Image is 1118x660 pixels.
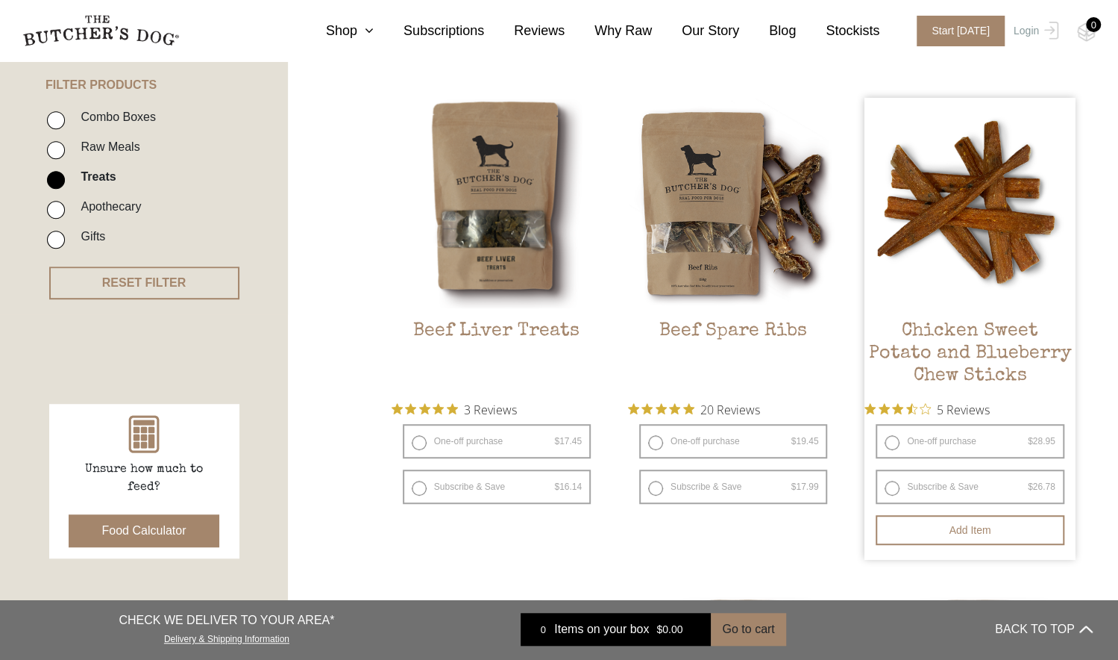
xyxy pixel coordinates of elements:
[49,267,239,299] button: RESET FILTER
[1077,22,1096,42] img: TBD_Cart-Empty.png
[796,21,879,41] a: Stockists
[876,515,1064,545] button: Add item
[791,482,797,492] span: $
[1028,436,1033,446] span: $
[711,613,785,646] button: Go to cart
[1028,482,1055,492] bdi: 26.78
[554,620,649,638] span: Items on your box
[73,226,105,246] label: Gifts
[628,320,838,390] h2: Beef Spare Ribs
[628,398,760,420] button: Rated 4.9 out of 5 stars from 20 reviews. Jump to reviews.
[739,21,796,41] a: Blog
[652,21,739,41] a: Our Story
[639,424,827,458] label: One-off purchase
[374,21,484,41] a: Subscriptions
[554,436,559,446] span: $
[700,398,760,420] span: 20 Reviews
[628,98,838,390] a: Beef Spare RibsBeef Spare Ribs
[464,398,517,420] span: 3 Reviews
[392,98,602,390] a: Beef Liver TreatsBeef Liver Treats
[995,611,1092,647] button: BACK TO TOP
[902,16,1010,46] a: Start [DATE]
[876,470,1064,504] label: Subscribe & Save
[69,461,219,496] p: Unsure how much to feed?
[532,622,554,637] div: 0
[791,436,797,446] span: $
[392,398,517,420] button: Rated 5 out of 5 stars from 3 reviews. Jump to reviews.
[864,398,990,420] button: Rated 3.4 out of 5 stars from 5 reviews. Jump to reviews.
[628,98,838,308] img: Beef Spare Ribs
[639,470,827,504] label: Subscribe & Save
[656,623,662,635] span: $
[876,424,1064,458] label: One-off purchase
[917,16,1005,46] span: Start [DATE]
[73,107,156,127] label: Combo Boxes
[656,623,682,635] bdi: 0.00
[554,436,582,446] bdi: 17.45
[403,424,591,458] label: One-off purchase
[73,196,141,217] label: Apothecary
[864,98,1075,390] a: Chicken Sweet Potato and Blueberry Chew Sticks
[296,21,374,41] a: Shop
[164,630,289,644] a: Delivery & Shipping Information
[484,21,565,41] a: Reviews
[791,436,819,446] bdi: 19.45
[554,482,559,492] span: $
[403,470,591,504] label: Subscribe & Save
[119,611,334,629] p: CHECK WE DELIVER TO YOUR AREA*
[73,137,139,157] label: Raw Meals
[565,21,652,41] a: Why Raw
[69,514,220,547] button: Food Calculator
[1028,482,1033,492] span: $
[554,482,582,492] bdi: 16.14
[937,398,990,420] span: 5 Reviews
[1086,17,1101,32] div: 0
[73,166,116,187] label: Treats
[791,482,819,492] bdi: 17.99
[521,613,711,646] a: 0 Items on your box $0.00
[864,320,1075,390] h2: Chicken Sweet Potato and Blueberry Chew Sticks
[392,320,602,390] h2: Beef Liver Treats
[1028,436,1055,446] bdi: 28.95
[1010,16,1058,46] a: Login
[392,98,602,308] img: Beef Liver Treats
